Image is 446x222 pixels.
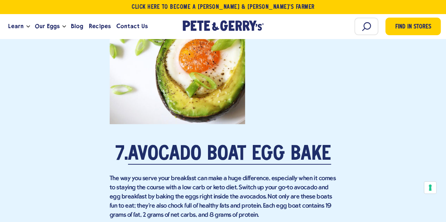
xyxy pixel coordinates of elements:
a: Avocado Boat Egg Bake [128,145,331,165]
span: Find in Stores [395,23,431,32]
input: Search [354,18,378,35]
span: Blog [71,22,83,31]
h2: 7. [110,144,337,165]
button: Open the dropdown menu for Our Eggs [62,25,66,28]
a: Find in Stores [385,18,441,35]
p: The way you serve your breakfast can make a huge difference, especially when it comes to staying ... [110,174,337,220]
a: Recipes [86,17,113,36]
a: Blog [68,17,86,36]
a: Contact Us [114,17,151,36]
button: Your consent preferences for tracking technologies [424,182,436,194]
a: Our Eggs [32,17,62,36]
span: Learn [8,22,24,31]
button: Open the dropdown menu for Learn [26,25,30,28]
span: Recipes [89,22,110,31]
span: Contact Us [116,22,148,31]
a: Learn [5,17,26,36]
span: Our Eggs [35,22,60,31]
